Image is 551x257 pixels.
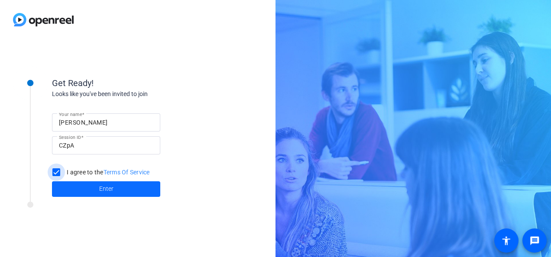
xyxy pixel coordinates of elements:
mat-icon: accessibility [501,235,512,246]
button: Enter [52,181,160,197]
mat-label: Session ID [59,135,81,140]
a: Terms Of Service [104,169,150,176]
div: Looks like you've been invited to join [52,90,225,99]
mat-label: Your name [59,112,82,117]
div: Get Ready! [52,77,225,90]
mat-icon: message [529,235,540,246]
span: Enter [99,184,113,193]
label: I agree to the [65,168,150,177]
